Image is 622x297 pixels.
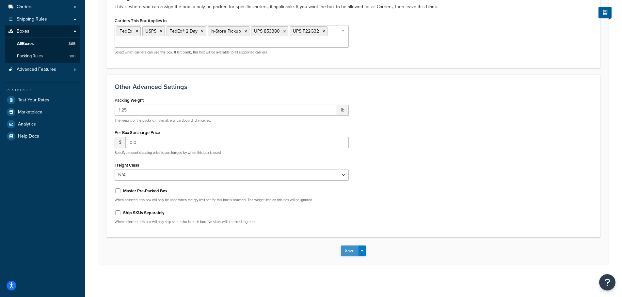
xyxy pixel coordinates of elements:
a: Shipping Rules [5,13,80,25]
p: When selected, this box will only ship same sku in each box. No sku's will be mixed together. [115,219,349,224]
button: Save [341,245,359,256]
li: Advanced Features [5,64,80,76]
a: AllBoxes365 [5,38,80,50]
span: FedEx [120,28,132,35]
span: UPS F22G32 [293,28,319,35]
span: Analytics [18,122,36,127]
p: Select which carriers can use this box. If left blank, this box will be available to all supporte... [115,50,349,55]
li: Packing Rules [5,50,80,62]
p: This is where you can assign the box to only be packed for specific carriers, if applicable. If y... [115,3,592,11]
span: Boxes [17,29,29,34]
span: lb [337,105,349,116]
span: Help Docs [18,134,39,139]
label: Carriers This Box Applies to [115,18,167,23]
span: Carriers [17,4,33,10]
li: Boxes [5,25,80,63]
a: Advanced Features5 [5,64,80,76]
label: Packing Weight [115,98,144,103]
p: Specify amount shipping price is surcharged by when this box is used [115,150,349,155]
p: The weight of the packing material, e.g. cardboard, dry ice, etc [115,118,349,123]
label: Master Pre-Packed Box [123,188,167,194]
a: Carriers [5,1,80,13]
h3: Other Advanced Settings [115,83,592,90]
label: Per Box Surcharge Price [115,130,160,135]
a: Test Your Rates [5,94,80,106]
a: Packing Rules180 [5,50,80,62]
div: Resources [5,87,80,93]
a: Analytics [5,118,80,130]
span: Shipping Rules [17,17,47,22]
span: 180 [70,53,75,59]
span: $ [115,137,125,148]
button: Show Help Docs [598,7,612,18]
span: Test Your Rates [18,97,49,103]
span: FedEx® 2 Day [169,28,198,35]
button: Open Resource Center [599,274,615,290]
a: Boxes [5,25,80,37]
span: In-Store Pickup [211,28,241,35]
label: Ship SKUs Separately [123,210,165,216]
span: 365 [69,41,75,47]
span: Packing Rules [17,53,43,59]
span: UPS 853380 [254,28,280,35]
label: Freight Class [115,163,139,168]
span: All Boxes [17,41,34,47]
a: Marketplace [5,106,80,118]
span: Marketplace [18,110,42,115]
span: 5 [73,67,76,72]
span: USPS [145,28,156,35]
p: When selected, this box will only be used when the qty limit set for this box is reached. The wei... [115,198,349,202]
span: Advanced Features [17,67,56,72]
a: Help Docs [5,130,80,142]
